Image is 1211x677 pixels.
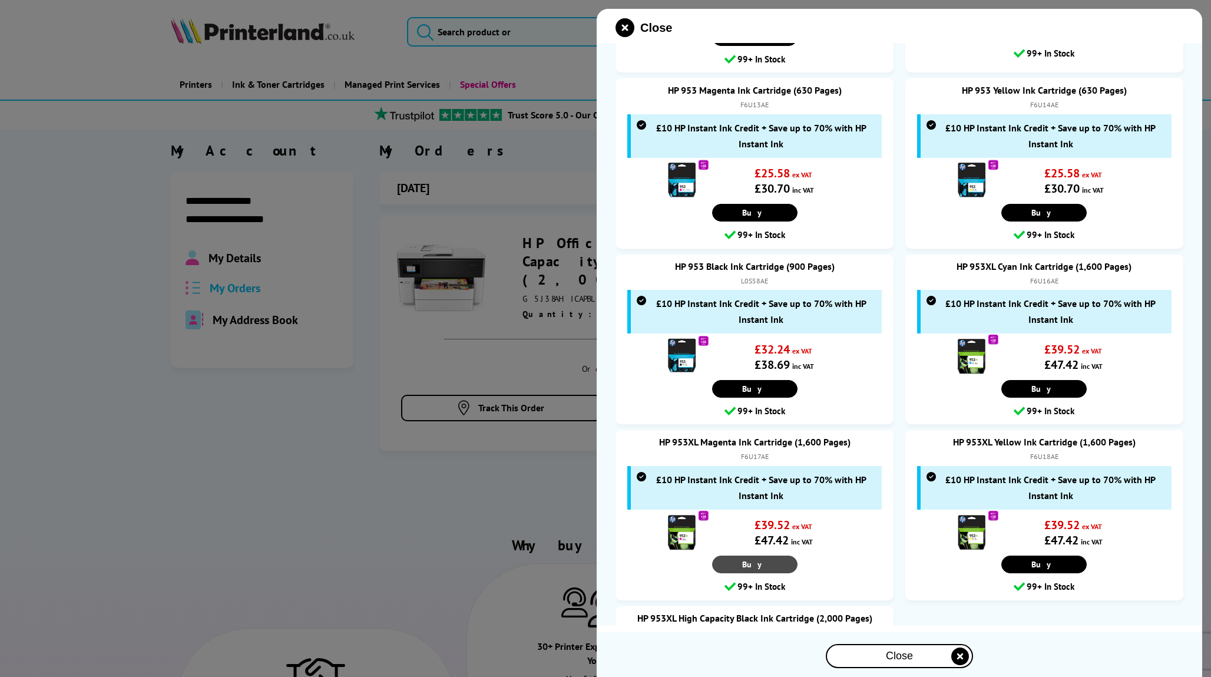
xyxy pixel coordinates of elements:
span: inc VAT [1082,186,1104,194]
span: inc VAT [791,537,813,546]
a: HP 953XL Magenta Ink Cartridge (1,600 Pages) [627,436,882,448]
a: HP 953XL High Capacity Black Ink Cartridge (2,000 Pages) [627,612,882,624]
strong: £30.70 [1044,181,1080,196]
strong: £25.58 [1044,166,1080,181]
a: HP 953XL Cyan Ink Cartridge (1,600 Pages) [917,260,1172,272]
div: L0S58AE [627,275,882,287]
span: ex VAT [1082,346,1102,355]
div: 99+ In Stock [621,404,888,419]
strong: £38.69 [755,357,790,372]
span: £10 HP Instant Ink Credit + Save up to 70% with HP Instant Ink [936,120,1166,152]
span: ex VAT [1082,170,1102,179]
div: 99+ In Stock [911,46,1177,61]
img: HP 953 Black Ink Cartridge (900 Pages) [667,333,709,375]
span: ex VAT [792,346,812,355]
div: F6U17AE [627,451,882,463]
strong: £47.42 [755,533,789,548]
a: HP 953 Magenta Ink Cartridge (630 Pages) [627,84,882,96]
span: inc VAT [1081,362,1103,371]
span: ex VAT [1082,522,1102,531]
strong: £25.58 [755,166,790,181]
span: Buy [1031,384,1057,394]
span: £10 HP Instant Ink Credit + Save up to 70% with HP Instant Ink [646,120,876,152]
img: HP 953XL Magenta Ink Cartridge (1,600 Pages) [667,510,709,551]
span: Buy [742,207,767,218]
span: ex VAT [792,522,812,531]
div: 99+ In Stock [911,579,1177,595]
img: HP 953 Magenta Ink Cartridge (630 Pages) [667,158,709,199]
button: close modal [616,18,672,37]
div: 99+ In Stock [621,227,888,243]
img: HP 953XL Yellow Ink Cartridge (1,600 Pages) [957,510,998,551]
a: HP 953 Black Ink Cartridge (900 Pages) [627,260,882,272]
div: F6U18AE [917,451,1172,463]
span: Buy [742,559,767,570]
a: HP 953 Yellow Ink Cartridge (630 Pages) [917,84,1172,96]
strong: £47.42 [1044,533,1078,548]
span: £10 HP Instant Ink Credit + Save up to 70% with HP Instant Ink [936,296,1166,328]
span: Close [640,21,672,35]
span: Buy [742,384,767,394]
span: £10 HP Instant Ink Credit + Save up to 70% with HP Instant Ink [646,472,876,504]
strong: £39.52 [755,517,790,533]
div: 99+ In Stock [911,404,1177,419]
div: 99+ In Stock [621,579,888,595]
div: F6U16AE [917,275,1172,287]
strong: £39.52 [1044,517,1080,533]
span: £10 HP Instant Ink Credit + Save up to 70% with HP Instant Ink [936,472,1166,504]
img: HP 953 Yellow Ink Cartridge (630 Pages) [957,158,998,199]
div: F6U14AE [917,99,1172,111]
a: HP 953XL Yellow Ink Cartridge (1,600 Pages) [917,436,1172,448]
button: close modal [826,644,973,668]
span: £10 HP Instant Ink Credit + Save up to 70% with HP Instant Ink [646,296,876,328]
img: HP 953XL Cyan Ink Cartridge (1,600 Pages) [957,333,998,375]
span: Close [886,650,913,662]
strong: £39.52 [1044,342,1080,357]
span: Buy [1031,559,1057,570]
span: inc VAT [792,362,814,371]
span: inc VAT [1081,537,1103,546]
div: 99+ In Stock [621,52,888,67]
strong: £32.24 [755,342,790,357]
div: 99+ In Stock [911,227,1177,243]
span: Buy [1031,207,1057,218]
div: F6U13AE [627,99,882,111]
strong: £30.70 [755,181,790,196]
span: inc VAT [792,186,814,194]
span: ex VAT [792,170,812,179]
strong: £47.42 [1044,357,1078,372]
